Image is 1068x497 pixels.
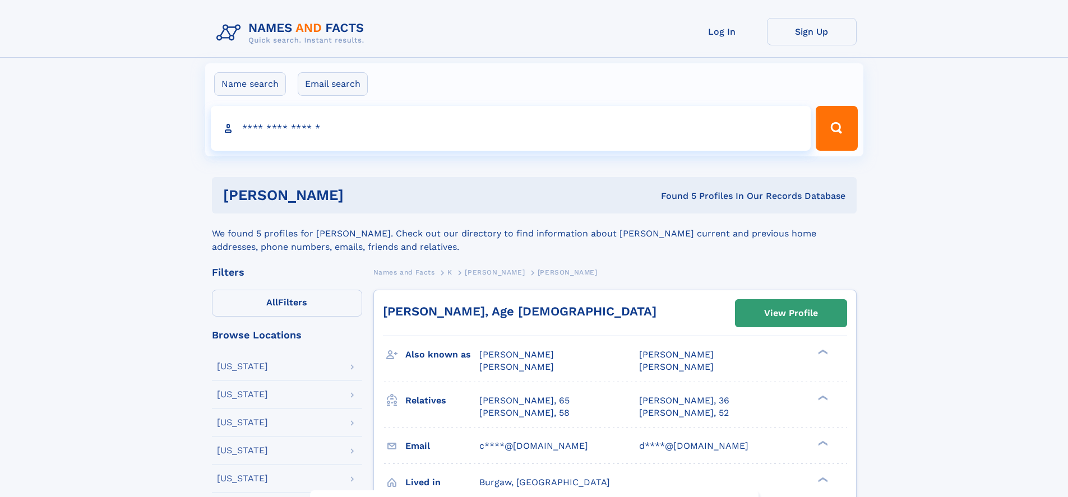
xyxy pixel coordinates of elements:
[298,72,368,96] label: Email search
[815,349,829,356] div: ❯
[373,265,435,279] a: Names and Facts
[217,446,268,455] div: [US_STATE]
[405,473,479,492] h3: Lived in
[212,330,362,340] div: Browse Locations
[479,349,554,360] span: [PERSON_NAME]
[639,407,729,419] a: [PERSON_NAME], 52
[816,106,857,151] button: Search Button
[212,267,362,277] div: Filters
[815,439,829,447] div: ❯
[405,436,479,456] h3: Email
[465,268,525,276] span: [PERSON_NAME]
[217,474,268,483] div: [US_STATE]
[212,213,857,254] div: We found 5 profiles for [PERSON_NAME]. Check out our directory to find information about [PERSON_...
[767,18,857,45] a: Sign Up
[736,300,847,327] a: View Profile
[479,407,570,419] a: [PERSON_NAME], 58
[465,265,525,279] a: [PERSON_NAME]
[217,390,268,399] div: [US_STATE]
[815,394,829,401] div: ❯
[447,268,452,276] span: K
[764,300,818,326] div: View Profile
[383,304,656,318] a: [PERSON_NAME], Age [DEMOGRAPHIC_DATA]
[211,106,811,151] input: search input
[405,391,479,410] h3: Relatives
[639,394,729,407] a: [PERSON_NAME], 36
[217,418,268,427] div: [US_STATE]
[212,290,362,317] label: Filters
[214,72,286,96] label: Name search
[502,190,845,202] div: Found 5 Profiles In Our Records Database
[538,268,598,276] span: [PERSON_NAME]
[212,18,373,48] img: Logo Names and Facts
[405,345,479,364] h3: Also known as
[223,188,502,202] h1: [PERSON_NAME]
[266,297,278,308] span: All
[815,476,829,483] div: ❯
[447,265,452,279] a: K
[639,349,714,360] span: [PERSON_NAME]
[217,362,268,371] div: [US_STATE]
[677,18,767,45] a: Log In
[479,394,570,407] a: [PERSON_NAME], 65
[479,477,610,487] span: Burgaw, [GEOGRAPHIC_DATA]
[639,361,714,372] span: [PERSON_NAME]
[479,361,554,372] span: [PERSON_NAME]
